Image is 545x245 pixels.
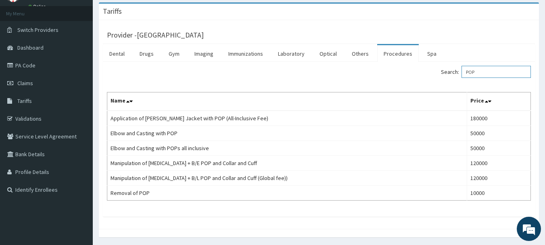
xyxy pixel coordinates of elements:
[441,66,531,78] label: Search:
[107,126,467,141] td: Elbow and Casting with POP
[132,4,152,23] div: Minimize live chat window
[107,31,204,39] h3: Provider - [GEOGRAPHIC_DATA]
[107,92,467,111] th: Name
[188,45,220,62] a: Imaging
[28,4,48,9] a: Online
[467,171,530,186] td: 120000
[4,161,154,189] textarea: Type your message and hit 'Enter'
[107,111,467,126] td: Application of [PERSON_NAME] Jacket with POP (All-Inclusive Fee)
[17,26,58,34] span: Switch Providers
[42,45,136,56] div: Chat with us now
[17,44,44,51] span: Dashboard
[107,156,467,171] td: Manipulation of [MEDICAL_DATA] + B/E POP and Collar and Cuff
[467,92,530,111] th: Price
[271,45,311,62] a: Laboratory
[107,186,467,201] td: Removal of POP
[103,45,131,62] a: Dental
[107,141,467,156] td: Elbow and Casting with POPs all inclusive
[421,45,443,62] a: Spa
[222,45,269,62] a: Immunizations
[17,80,33,87] span: Claims
[461,66,531,78] input: Search:
[377,45,419,62] a: Procedures
[107,171,467,186] td: Manipulation of [MEDICAL_DATA] + B/L POP and Collar and Cuff (Global fee))
[15,40,33,61] img: d_794563401_company_1708531726252_794563401
[467,186,530,201] td: 10000
[17,97,32,105] span: Tariffs
[162,45,186,62] a: Gym
[467,126,530,141] td: 50000
[467,141,530,156] td: 50000
[47,72,111,153] span: We're online!
[467,156,530,171] td: 120000
[133,45,160,62] a: Drugs
[103,8,122,15] h3: Tariffs
[345,45,375,62] a: Others
[467,111,530,126] td: 180000
[313,45,343,62] a: Optical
